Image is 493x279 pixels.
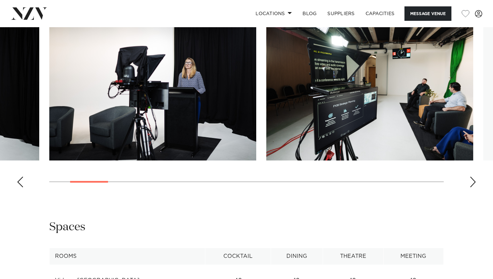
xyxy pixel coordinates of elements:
[50,248,205,265] th: Rooms
[49,220,86,235] h2: Spaces
[323,248,383,265] th: Theatre
[297,6,322,21] a: BLOG
[404,6,451,21] button: Message Venue
[322,6,360,21] a: SUPPLIERS
[11,7,47,19] img: nzv-logo.png
[271,248,323,265] th: Dining
[360,6,400,21] a: Capacities
[266,8,473,160] swiper-slide: 3 / 19
[205,248,271,265] th: Cocktail
[49,8,256,160] swiper-slide: 2 / 19
[383,248,443,265] th: Meeting
[250,6,297,21] a: Locations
